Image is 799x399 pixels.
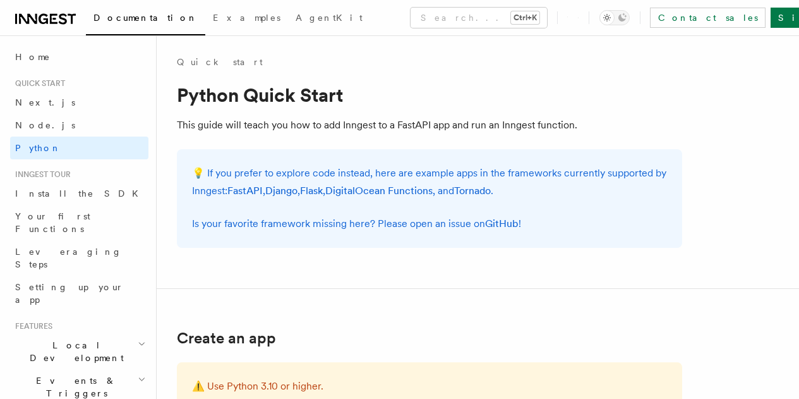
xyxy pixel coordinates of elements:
a: Node.js [10,114,148,137]
span: Leveraging Steps [15,247,122,269]
span: Install the SDK [15,188,146,199]
span: Features [10,321,52,331]
a: DigitalOcean Functions [325,185,433,197]
a: Tornado [454,185,491,197]
h1: Python Quick Start [177,83,682,106]
a: AgentKit [288,4,370,34]
span: AgentKit [296,13,363,23]
a: Install the SDK [10,182,148,205]
a: Create an app [177,329,276,347]
kbd: Ctrl+K [511,11,539,24]
a: Python [10,137,148,159]
p: Is your favorite framework missing here? Please open an issue on ! [192,215,667,233]
a: Your first Functions [10,205,148,240]
a: FastAPI [227,185,263,197]
a: Leveraging Steps [10,240,148,276]
p: 💡 If you prefer to explore code instead, here are example apps in the frameworks currently suppor... [192,164,667,200]
span: Examples [213,13,280,23]
p: This guide will teach you how to add Inngest to a FastAPI app and run an Inngest function. [177,116,682,134]
a: Examples [205,4,288,34]
span: Home [15,51,51,63]
button: Local Development [10,334,148,369]
a: Documentation [86,4,205,35]
a: Setting up your app [10,276,148,311]
p: ⚠️ Use Python 3.10 or higher. [192,378,667,395]
a: Quick start [177,56,263,68]
span: Setting up your app [15,282,124,305]
span: Local Development [10,339,138,364]
a: Contact sales [650,8,766,28]
span: Inngest tour [10,169,71,180]
span: Documentation [93,13,198,23]
button: Toggle dark mode [599,10,630,25]
a: Django [265,185,297,197]
a: Home [10,46,148,68]
button: Search...Ctrl+K [411,8,547,28]
span: Quick start [10,78,65,89]
span: Python [15,143,61,153]
a: Flask [300,185,323,197]
span: Your first Functions [15,211,90,234]
span: Node.js [15,120,75,130]
span: Next.js [15,97,75,107]
a: Next.js [10,91,148,114]
a: GitHub [485,218,519,230]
